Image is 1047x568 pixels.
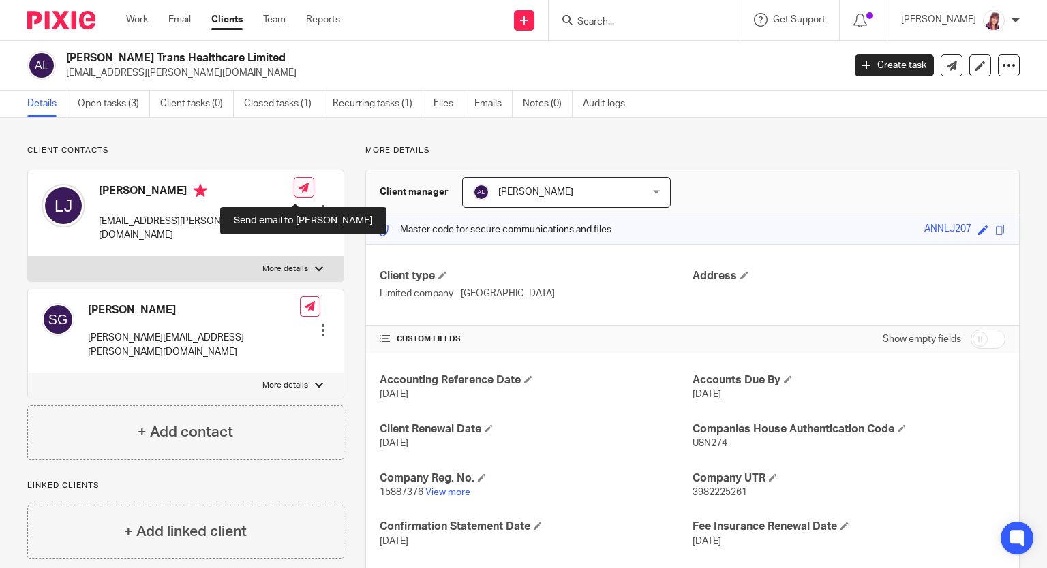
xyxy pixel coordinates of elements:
h4: Accounts Due By [693,373,1005,388]
h4: Client type [380,269,693,283]
h4: [PERSON_NAME] [99,184,294,201]
span: U8N274 [693,439,727,448]
img: Screenshot%202024-01-30%20134431.png [983,10,1005,31]
p: Client contacts [27,145,344,156]
p: [PERSON_NAME] [901,13,976,27]
a: Work [126,13,148,27]
a: Clients [211,13,243,27]
a: Team [263,13,286,27]
h4: [PERSON_NAME] [88,303,300,317]
h4: CUSTOM FIELDS [380,334,693,345]
img: svg%3E [27,51,56,80]
h4: + Add contact [138,422,233,443]
h4: Company Reg. No. [380,471,693,486]
a: Emails [474,91,513,117]
span: [DATE] [693,390,721,399]
img: svg%3E [473,184,489,200]
img: svg%3E [42,184,85,227]
p: More details [262,380,308,391]
h4: Accounting Reference Date [380,373,693,388]
a: Closed tasks (1) [244,91,322,117]
label: Show empty fields [883,332,961,346]
a: View more [425,488,470,497]
h4: Client Renewal Date [380,422,693,437]
p: [EMAIL_ADDRESS][PERSON_NAME][DOMAIN_NAME] [99,215,294,242]
span: [DATE] [380,537,408,546]
p: Master code for secure communications and files [376,223,611,236]
a: Notes (0) [523,91,573,117]
span: [DATE] [380,390,408,399]
span: 3982225261 [693,488,747,497]
span: Get Support [773,15,825,25]
span: [DATE] [693,537,721,546]
h2: [PERSON_NAME] Trans Healthcare Limited [66,51,681,65]
a: Email [168,13,191,27]
div: ANNLJ207 [924,222,971,238]
img: svg%3E [42,303,74,336]
span: 15887376 [380,488,423,497]
h4: Fee Insurance Renewal Date [693,520,1005,534]
a: Details [27,91,67,117]
h3: Client manager [380,185,449,199]
a: Files [434,91,464,117]
span: [PERSON_NAME] [498,187,573,197]
p: More details [262,264,308,274]
a: Recurring tasks (1) [333,91,423,117]
h4: + Add linked client [124,521,247,542]
a: Audit logs [583,91,635,117]
h4: Confirmation Statement Date [380,520,693,534]
span: [DATE] [380,439,408,448]
h4: Companies House Authentication Code [693,422,1005,437]
p: Limited company - [GEOGRAPHIC_DATA] [380,287,693,300]
h4: Company UTR [693,471,1005,486]
a: Open tasks (3) [78,91,150,117]
input: Search [576,16,699,29]
i: Primary [194,184,207,198]
h4: Address [693,269,1005,283]
a: Create task [855,54,934,76]
p: [EMAIL_ADDRESS][PERSON_NAME][DOMAIN_NAME] [66,66,834,80]
p: More details [365,145,1020,156]
p: [PERSON_NAME][EMAIL_ADDRESS][PERSON_NAME][DOMAIN_NAME] [88,331,300,359]
a: Reports [306,13,340,27]
a: Client tasks (0) [160,91,234,117]
p: Linked clients [27,480,344,491]
img: Pixie [27,11,95,29]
